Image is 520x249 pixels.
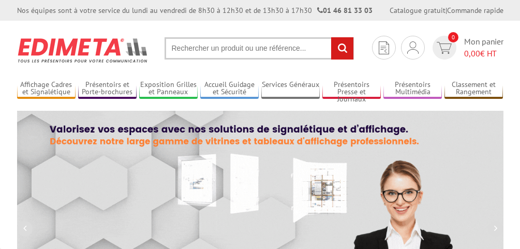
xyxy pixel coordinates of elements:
a: devis rapide 0 Mon panier 0,00€ HT [430,36,503,60]
a: Affichage Cadres et Signalétique [17,80,76,97]
a: Exposition Grilles et Panneaux [139,80,198,97]
img: devis rapide [379,41,389,54]
input: Rechercher un produit ou une référence... [165,37,354,60]
img: devis rapide [437,42,452,54]
span: 0 [448,32,458,42]
strong: 01 46 81 33 03 [317,6,373,15]
div: | [390,5,503,16]
span: € HT [464,48,503,60]
a: Présentoirs Presse et Journaux [322,80,381,97]
span: 0,00 [464,48,480,58]
a: Présentoirs Multimédia [383,80,442,97]
div: Nos équipes sont à votre service du lundi au vendredi de 8h30 à 12h30 et de 13h30 à 17h30 [17,5,373,16]
img: devis rapide [407,41,419,54]
a: Services Généraux [261,80,320,97]
input: rechercher [331,37,353,60]
span: Mon panier [464,36,503,60]
a: Présentoirs et Porte-brochures [78,80,137,97]
a: Commande rapide [447,6,503,15]
img: Présentoir, panneau, stand - Edimeta - PLV, affichage, mobilier bureau, entreprise [17,31,149,69]
a: Catalogue gratuit [390,6,445,15]
a: Accueil Guidage et Sécurité [200,80,259,97]
a: Classement et Rangement [444,80,503,97]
